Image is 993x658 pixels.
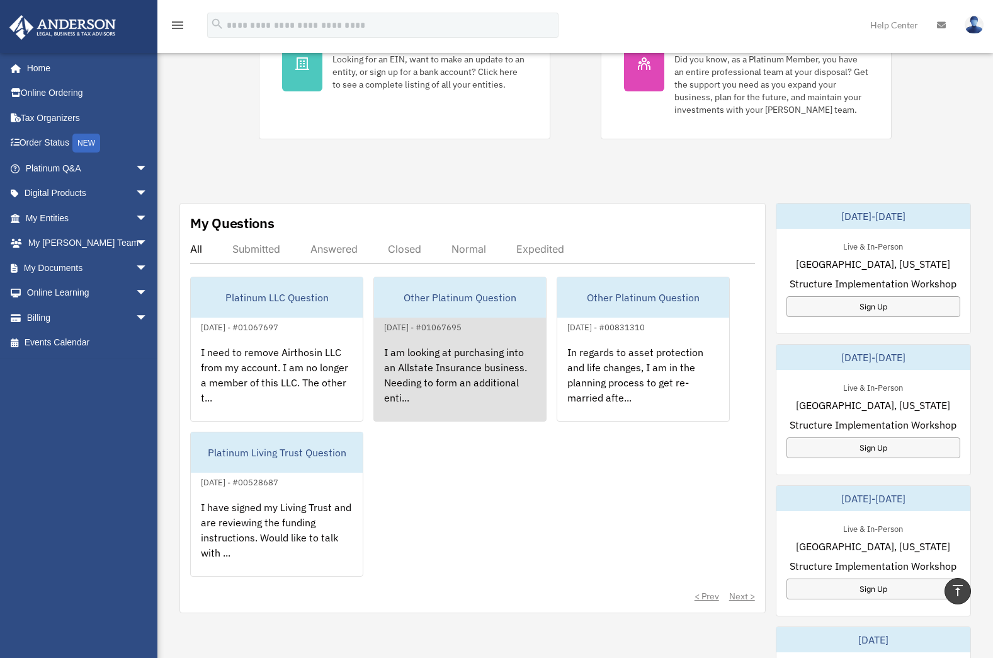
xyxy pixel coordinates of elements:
span: arrow_drop_down [135,156,161,182]
a: vertical_align_top [945,578,971,604]
div: Platinum Living Trust Question [191,432,363,473]
div: [DATE] - #00528687 [191,475,288,488]
div: I need to remove Airthosin LLC from my account. I am no longer a member of this LLC. The other t... [191,335,363,433]
span: [GEOGRAPHIC_DATA], [US_STATE] [796,398,950,413]
div: [DATE] - #01067695 [374,320,472,333]
div: My Questions [190,214,275,233]
span: [GEOGRAPHIC_DATA], [US_STATE] [796,539,950,554]
div: I have signed my Living Trust and are reviewing the funding instructions. Would like to talk with... [191,490,363,588]
div: Answered [310,243,358,255]
a: Events Calendar [9,330,167,355]
a: Order StatusNEW [9,130,167,156]
div: Live & In-Person [833,380,913,393]
div: [DATE] [776,627,970,652]
a: My Entitiesarrow_drop_down [9,205,167,231]
i: search [210,17,224,31]
a: Platinum Q&Aarrow_drop_down [9,156,167,181]
a: Online Ordering [9,81,167,106]
a: Billingarrow_drop_down [9,305,167,330]
div: Expedited [516,243,564,255]
div: Live & In-Person [833,521,913,534]
a: Sign Up [786,296,960,317]
span: Structure Implementation Workshop [790,276,956,291]
div: [DATE] - #00831310 [557,320,655,333]
div: Looking for an EIN, want to make an update to an entity, or sign up for a bank account? Click her... [332,53,527,91]
span: arrow_drop_down [135,231,161,257]
div: Other Platinum Question [557,277,729,318]
a: menu [170,22,185,33]
a: Platinum LLC Question[DATE] - #01067697I need to remove Airthosin LLC from my account. I am no lo... [190,277,363,422]
img: Anderson Advisors Platinum Portal [6,15,120,40]
img: User Pic [965,16,984,34]
i: vertical_align_top [950,583,965,598]
div: Closed [388,243,421,255]
a: Tax Organizers [9,105,167,130]
a: Digital Productsarrow_drop_down [9,181,167,206]
a: Platinum Living Trust Question[DATE] - #00528687I have signed my Living Trust and are reviewing t... [190,432,363,577]
span: Structure Implementation Workshop [790,558,956,574]
a: Home [9,55,161,81]
div: [DATE]-[DATE] [776,345,970,370]
div: Platinum LLC Question [191,277,363,318]
div: Other Platinum Question [374,277,546,318]
a: Sign Up [786,437,960,458]
a: Other Platinum Question[DATE] - #00831310In regards to asset protection and life changes, I am in... [557,277,730,422]
a: My [PERSON_NAME] Team Did you know, as a Platinum Member, you have an entire professional team at... [601,13,892,139]
a: My Documentsarrow_drop_down [9,255,167,280]
span: arrow_drop_down [135,255,161,281]
a: Online Learningarrow_drop_down [9,280,167,306]
a: My Entities Looking for an EIN, want to make an update to an entity, or sign up for a bank accoun... [259,13,550,139]
div: I am looking at purchasing into an Allstate Insurance business. Needing to form an additional ent... [374,335,546,433]
div: Did you know, as a Platinum Member, you have an entire professional team at your disposal? Get th... [674,53,869,116]
div: [DATE]-[DATE] [776,204,970,229]
span: arrow_drop_down [135,205,161,231]
a: My [PERSON_NAME] Teamarrow_drop_down [9,231,167,256]
div: Normal [451,243,486,255]
div: All [190,243,202,255]
span: arrow_drop_down [135,280,161,306]
div: Submitted [232,243,280,255]
span: Structure Implementation Workshop [790,417,956,432]
a: Other Platinum Question[DATE] - #01067695I am looking at purchasing into an Allstate Insurance bu... [373,277,547,422]
div: NEW [72,134,100,153]
span: arrow_drop_down [135,181,161,207]
span: arrow_drop_down [135,305,161,331]
i: menu [170,18,185,33]
a: Sign Up [786,579,960,599]
div: In regards to asset protection and life changes, I am in the planning process to get re-married a... [557,335,729,433]
div: [DATE] - #01067697 [191,320,288,333]
div: [DATE]-[DATE] [776,486,970,511]
span: [GEOGRAPHIC_DATA], [US_STATE] [796,257,950,272]
div: Live & In-Person [833,239,913,252]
